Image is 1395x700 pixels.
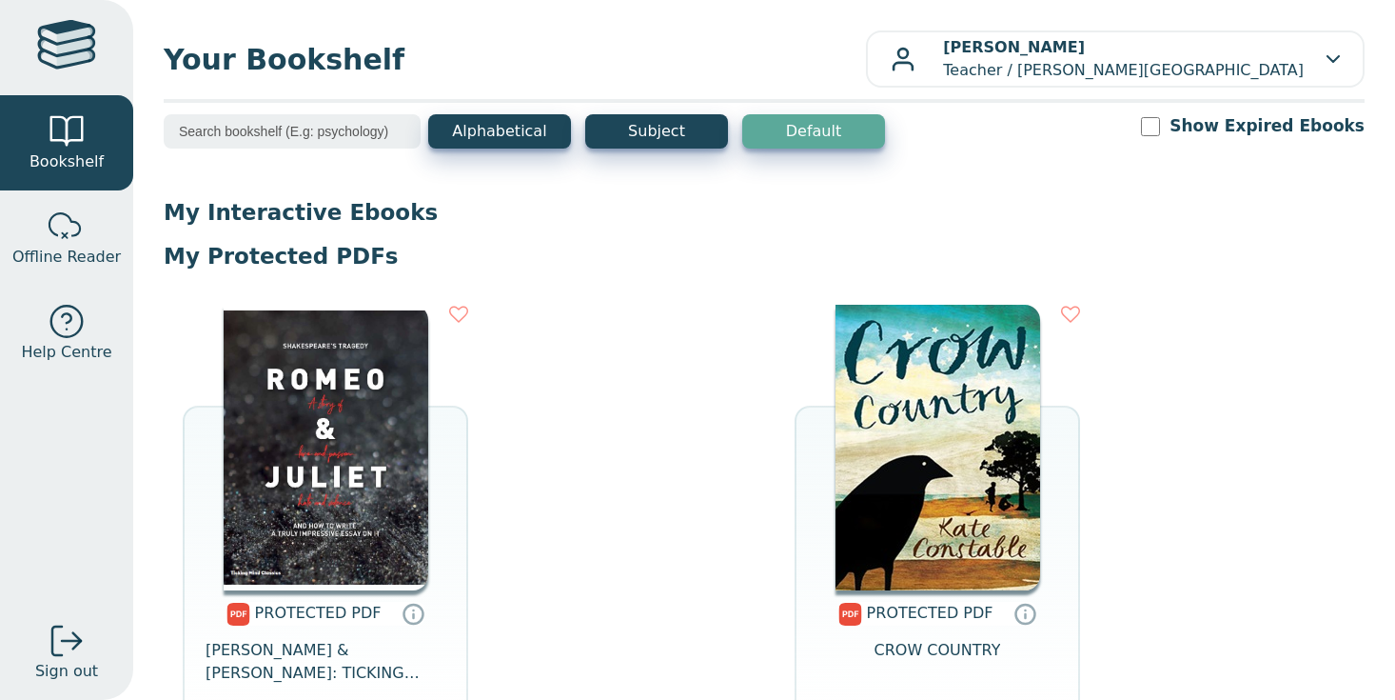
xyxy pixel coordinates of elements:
span: [PERSON_NAME] & [PERSON_NAME]: TICKING MIND CLASSICS EBOOK [206,639,445,685]
p: My Interactive Ebooks [164,198,1365,227]
span: Your Bookshelf [164,38,866,81]
button: Alphabetical [428,114,571,149]
p: My Protected PDFs [164,242,1365,270]
b: [PERSON_NAME] [943,38,1085,56]
span: CROW COUNTRY [874,639,1001,685]
p: Teacher / [PERSON_NAME][GEOGRAPHIC_DATA] [943,36,1304,82]
img: pdf.svg [226,603,250,626]
span: Sign out [35,660,98,683]
label: Show Expired Ebooks [1169,114,1365,138]
span: Offline Reader [12,246,121,269]
a: Protected PDFs cannot be printed, copied or shared. They can be accessed online through Education... [402,602,424,625]
button: Subject [585,114,728,149]
span: Help Centre [21,341,111,364]
img: fa1a170f-7611-461c-b9fd-07c58dd9c8f7.jpg [224,305,428,590]
span: PROTECTED PDF [867,604,993,622]
img: pdf.svg [838,603,862,626]
span: PROTECTED PDF [255,604,382,622]
button: Default [742,114,885,149]
a: Protected PDFs cannot be printed, copied or shared. They can be accessed online through Education... [1013,602,1036,625]
input: Search bookshelf (E.g: psychology) [164,114,421,149]
img: d331e308-aa24-482b-a40b-edbaf9b4188f.jpg [835,305,1040,590]
span: Bookshelf [29,150,104,173]
button: [PERSON_NAME]Teacher / [PERSON_NAME][GEOGRAPHIC_DATA] [866,30,1365,88]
